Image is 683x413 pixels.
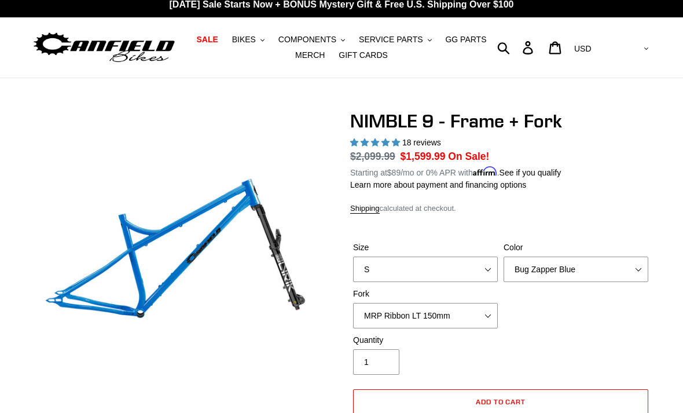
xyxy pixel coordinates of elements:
a: See if you qualify - Learn more about Affirm Financing (opens in modal) [500,168,561,177]
span: Add to cart [476,397,526,406]
p: Starting at /mo or 0% APR with . [350,164,561,179]
div: calculated at checkout. [350,203,651,214]
span: On Sale! [448,149,489,164]
span: $1,599.99 [401,151,446,162]
button: COMPONENTS [273,32,351,47]
a: GIFT CARDS [333,47,394,63]
span: SALE [196,35,218,45]
button: SERVICE PARTS [353,32,437,47]
label: Color [504,242,648,254]
img: Canfield Bikes [32,30,177,66]
span: SERVICE PARTS [359,35,423,45]
span: BIKES [232,35,256,45]
span: 18 reviews [402,138,441,147]
a: GG PARTS [439,32,492,47]
a: MERCH [289,47,331,63]
label: Fork [353,288,498,300]
span: COMPONENTS [278,35,336,45]
a: Learn more about payment and financing options [350,180,526,189]
a: Shipping [350,204,380,214]
span: $89 [387,168,401,177]
label: Size [353,242,498,254]
span: GIFT CARDS [339,50,388,60]
a: SALE [190,32,223,47]
h1: NIMBLE 9 - Frame + Fork [350,110,651,132]
span: GG PARTS [445,35,486,45]
span: Affirm [473,166,497,176]
button: BIKES [226,32,270,47]
label: Quantity [353,334,498,346]
s: $2,099.99 [350,151,395,162]
span: 4.89 stars [350,138,402,147]
span: MERCH [295,50,325,60]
